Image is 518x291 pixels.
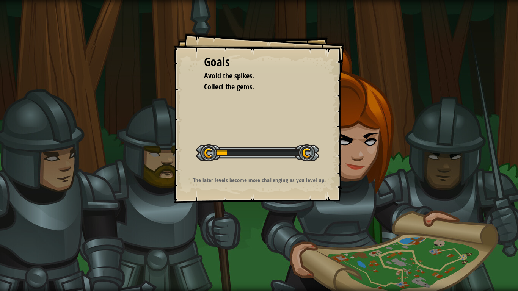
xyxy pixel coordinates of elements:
li: Collect the gems. [195,81,312,92]
li: Avoid the spikes. [195,70,312,81]
span: Avoid the spikes. [204,70,254,81]
div: Goals [204,53,314,71]
span: Collect the gems. [204,81,254,92]
p: The later levels become more challenging as you level up. [183,176,335,184]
